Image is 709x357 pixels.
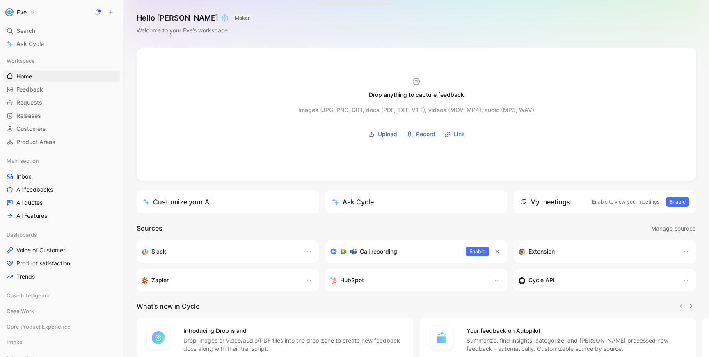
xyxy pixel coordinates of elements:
[16,112,41,120] span: Releases
[467,326,686,336] h4: Your feedback on Autopilot
[16,212,47,220] span: All Features
[137,25,252,35] div: Welcome to your Eve’s workspace
[3,305,120,320] div: Case Work
[365,128,400,140] button: Upload
[183,326,403,336] h4: Introducing Drop island
[3,123,120,135] a: Customers
[151,275,169,285] h3: Zapier
[16,72,32,80] span: Home
[7,57,35,65] span: Workspace
[16,98,42,107] span: Requests
[3,38,120,50] a: Ask Cycle
[3,83,120,96] a: Feedback
[416,129,435,139] span: Record
[592,198,659,206] p: Enable to view your meetings
[7,157,39,165] span: Main section
[3,320,120,335] div: Core Product Experience
[3,25,120,37] div: Search
[137,223,162,234] h2: Sources
[369,90,464,100] div: Drop anything to capture feedback
[16,246,65,254] span: Voice of Customer
[137,13,252,23] h1: Hello [PERSON_NAME] ❄️
[142,275,297,285] div: Capture feedback from thousands of sources with Zapier (survey results, recordings, sheets, etc).
[3,257,120,270] a: Product satisfaction
[16,259,70,268] span: Product satisfaction
[16,26,35,36] span: Search
[7,323,71,331] span: Core Product Experience
[3,289,120,302] div: Case Intelligence
[651,223,696,234] button: Manage sources
[16,272,35,281] span: Trends
[330,247,460,256] div: Record & transcribe meetings from Zoom, Meet & Teams.
[3,336,120,348] div: Intake
[3,170,120,183] a: Inbox
[3,183,120,196] a: All feedbacks
[3,96,120,109] a: Requests
[469,247,485,256] span: Enable
[3,229,120,241] div: Dashboards
[3,270,120,283] a: Trends
[3,70,120,82] a: Home
[3,336,120,351] div: Intake
[232,14,252,22] button: MAKER
[403,128,438,140] button: Record
[16,138,55,146] span: Product Areas
[519,247,675,256] div: Capture feedback from anywhere on the web
[298,105,534,115] div: Images (JPG, PNG, GIF), docs (PDF, TXT, VTT), videos (MOV, MP4), audio (MP3, WAV)
[441,128,468,140] button: Link
[3,305,120,317] div: Case Work
[142,247,297,256] div: Sync your customers, send feedback and get updates in Slack
[332,197,374,207] div: Ask Cycle
[3,155,120,167] div: Main section
[3,197,120,209] a: All quotes
[16,85,43,94] span: Feedback
[3,55,120,67] div: Workspace
[528,247,555,256] h3: Extension
[528,275,555,285] h3: Cycle API
[466,247,489,256] button: Enable
[3,320,120,333] div: Core Product Experience
[3,110,120,122] a: Releases
[3,7,37,18] button: EveEve
[378,129,397,139] span: Upload
[16,199,43,207] span: All quotes
[16,172,32,181] span: Inbox
[7,231,37,239] span: Dashboards
[520,197,570,207] div: My meetings
[670,198,686,206] span: Enable
[7,291,51,300] span: Case Intelligence
[16,185,53,194] span: All feedbacks
[454,129,465,139] span: Link
[183,336,403,353] p: Drop images or video/audio/PDF files into the drop zone to create new feedback docs along with th...
[3,136,120,148] a: Product Areas
[3,155,120,222] div: Main sectionInboxAll feedbacksAll quotesAll Features
[3,210,120,222] a: All Features
[137,190,319,213] a: Customize your AI
[16,39,44,49] span: Ask Cycle
[5,8,14,16] img: Eve
[3,229,120,283] div: DashboardsVoice of CustomerProduct satisfactionTrends
[16,125,46,133] span: Customers
[340,275,364,285] h3: HubSpot
[7,338,23,346] span: Intake
[151,247,166,256] h3: Slack
[17,9,27,16] h1: Eve
[325,190,508,213] button: Ask Cycle
[666,197,689,207] button: Enable
[467,336,686,353] p: Summarize, find insights, categorize, and [PERSON_NAME] processed new feedback - automatically. C...
[360,247,397,256] h3: Call recording
[519,275,675,285] div: Sync customers & send feedback from custom sources. Get inspired by our favorite use case
[3,244,120,256] a: Voice of Customer
[143,197,211,207] div: Customize your AI
[7,307,34,315] span: Case Work
[137,301,199,311] h2: What’s new in Cycle
[651,224,695,233] span: Manage sources
[3,289,120,304] div: Case Intelligence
